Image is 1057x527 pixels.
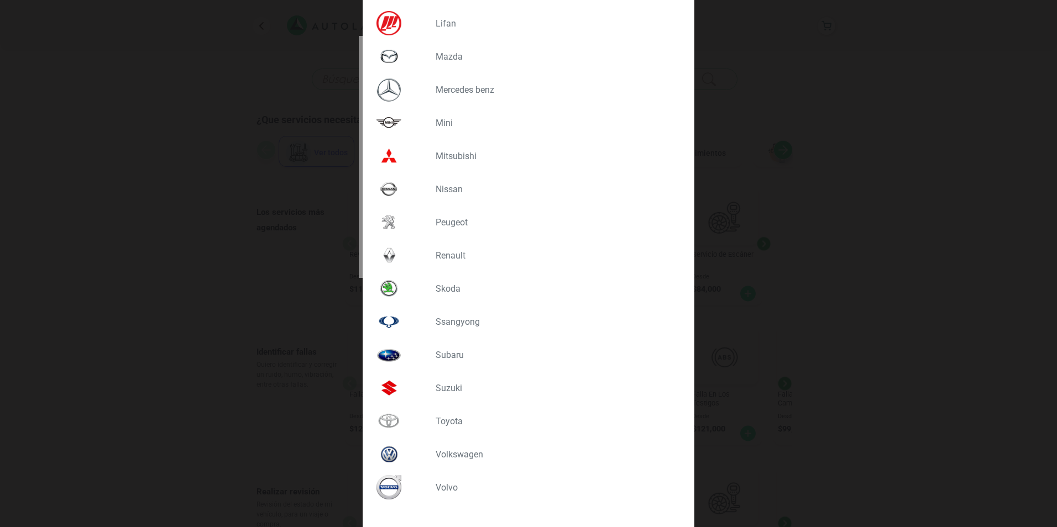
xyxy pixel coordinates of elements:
img: MAZDA [376,44,401,68]
p: SSANGYONG [436,317,672,327]
p: MAZDA [436,51,672,62]
p: LIFAN [436,18,672,29]
p: MERCEDES BENZ [436,85,672,95]
p: RENAULT [436,250,672,261]
img: MITSUBISHI [376,144,401,168]
img: MINI [376,110,401,135]
img: VOLKSWAGEN [376,442,401,466]
img: VOLVO [376,475,401,499]
img: SSANGYONG [376,309,401,334]
img: RENAULT [376,243,401,267]
img: NISSAN [376,177,401,201]
img: TOYOTA [376,409,401,433]
img: MERCEDES BENZ [376,77,401,102]
p: SUZUKI [436,383,672,393]
p: PEUGEOT [436,217,672,228]
p: MITSUBISHI [436,151,672,161]
img: LIFAN [376,11,401,35]
p: SKODA [436,283,672,294]
img: SUZUKI [376,376,401,400]
img: SUBARU [376,342,401,367]
p: SUBARU [436,350,672,360]
img: SKODA [376,276,401,301]
img: PEUGEOT [376,210,401,234]
p: TOYOTA [436,416,672,426]
p: VOLVO [436,482,672,493]
p: VOLKSWAGEN [436,449,672,460]
p: MINI [436,118,672,128]
p: NISSAN [436,184,672,194]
